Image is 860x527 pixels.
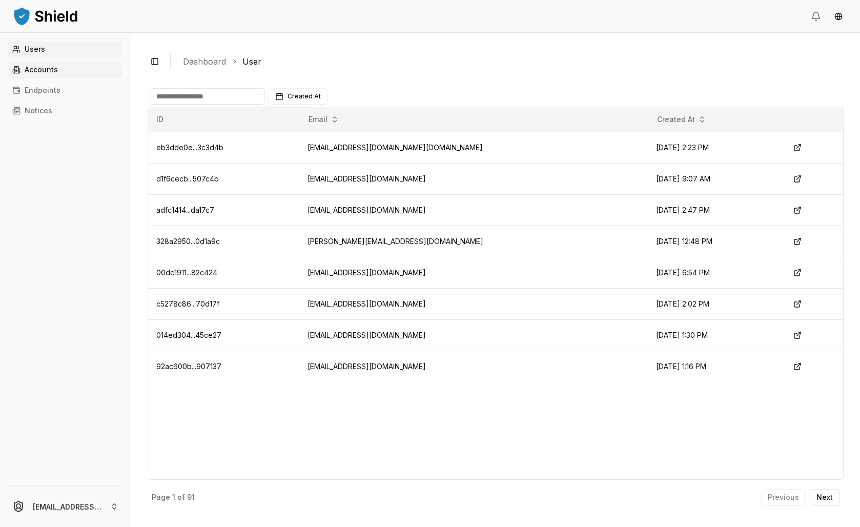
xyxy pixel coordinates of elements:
[299,319,648,351] td: [EMAIL_ADDRESS][DOMAIN_NAME]
[299,226,648,257] td: [PERSON_NAME][EMAIL_ADDRESS][DOMAIN_NAME]
[12,6,79,26] img: ShieldPay Logo
[156,143,223,152] span: eb3dde0e...3c3d4b
[156,362,221,371] span: 92ac600b...907137
[656,362,706,371] span: [DATE] 1:16 PM
[653,111,710,128] button: Created At
[816,494,833,501] p: Next
[25,107,52,114] p: Notices
[299,257,648,288] td: [EMAIL_ADDRESS][DOMAIN_NAME]
[25,66,58,73] p: Accounts
[4,490,127,523] button: [EMAIL_ADDRESS][PERSON_NAME][DOMAIN_NAME]
[656,237,712,246] span: [DATE] 12:48 PM
[656,143,709,152] span: [DATE] 2:23 PM
[156,237,220,246] span: 328a2950...0d1a9c
[148,107,299,132] th: ID
[183,55,226,68] a: Dashboard
[25,87,60,94] p: Endpoints
[25,46,45,53] p: Users
[8,62,122,78] a: Accounts
[288,92,321,100] span: Created At
[656,174,710,183] span: [DATE] 9:07 AM
[304,111,343,128] button: Email
[33,501,102,512] p: [EMAIL_ADDRESS][PERSON_NAME][DOMAIN_NAME]
[177,494,185,501] p: of
[242,55,261,68] a: User
[299,351,648,382] td: [EMAIL_ADDRESS][DOMAIN_NAME]
[656,206,710,214] span: [DATE] 2:47 PM
[152,494,170,501] p: Page
[269,88,327,105] button: Created At
[299,163,648,194] td: [EMAIL_ADDRESS][DOMAIN_NAME]
[156,206,214,214] span: adfc1414...da17c7
[156,331,221,339] span: 014ed304...45ce27
[656,299,709,308] span: [DATE] 2:02 PM
[299,132,648,163] td: [EMAIL_ADDRESS][DOMAIN_NAME][DOMAIN_NAME]
[299,288,648,319] td: [EMAIL_ADDRESS][DOMAIN_NAME]
[156,268,217,277] span: 00dc1911...82c424
[8,41,122,57] a: Users
[810,489,839,505] button: Next
[156,174,219,183] span: d1f6cecb...507c4b
[656,268,710,277] span: [DATE] 6:54 PM
[299,194,648,226] td: [EMAIL_ADDRESS][DOMAIN_NAME]
[656,331,708,339] span: [DATE] 1:30 PM
[172,494,175,501] p: 1
[8,82,122,98] a: Endpoints
[187,494,195,501] p: 91
[156,299,219,308] span: c5278c86...70d17f
[8,103,122,119] a: Notices
[183,55,835,68] nav: breadcrumb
